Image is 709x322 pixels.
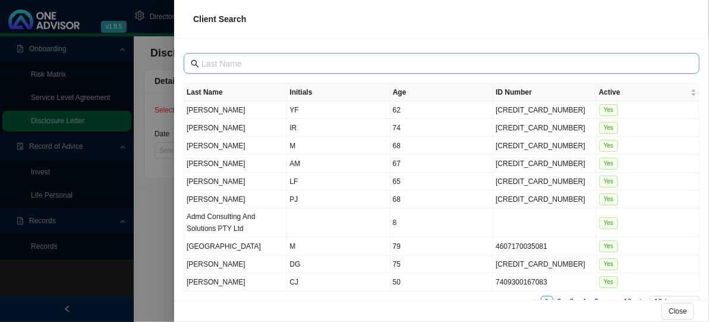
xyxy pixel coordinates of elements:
span: Yes [599,122,618,134]
td: 7409300167083 [493,273,596,291]
td: M [287,237,390,255]
span: 79 [393,242,401,251]
span: 75 [393,260,401,268]
span: right [639,299,645,305]
button: Close [661,303,694,320]
span: 65 [393,177,401,186]
span: 68 [393,142,401,150]
span: Yes [599,193,618,205]
li: 3 [566,296,578,308]
th: Active [597,84,699,101]
span: Yes [599,104,618,116]
span: left [531,299,537,305]
td: [PERSON_NAME] [184,173,287,190]
span: 62 [393,106,401,114]
span: Yes [599,176,618,187]
td: [PERSON_NAME] [184,101,287,119]
li: 5 [591,296,603,308]
a: 5 [591,296,603,308]
td: [PERSON_NAME] [184,137,287,155]
td: [CREDIT_CARD_NUMBER] [493,173,596,190]
a: 1 [541,296,553,308]
li: 10 [620,296,636,308]
li: Next Page [636,296,648,308]
span: Yes [599,217,618,229]
span: Close [669,305,687,317]
span: 10 / page [654,296,695,308]
td: Admd Consulting And Solutions PTY Ltd [184,208,287,237]
li: 4 [578,296,591,308]
a: 10 [620,296,635,308]
td: DG [287,255,390,273]
td: M [287,137,390,155]
td: IR [287,119,390,137]
li: Previous Page [528,296,541,308]
td: [CREDIT_CARD_NUMBER] [493,255,596,273]
li: 2 [553,296,566,308]
span: Yes [599,258,618,270]
span: Yes [599,240,618,252]
a: 4 [579,296,590,308]
span: 68 [393,195,401,204]
th: ID Number [493,84,596,101]
td: LF [287,173,390,190]
span: 67 [393,160,401,168]
td: [PERSON_NAME] [184,255,287,273]
input: Last Name [201,57,684,70]
a: 2 [554,296,565,308]
td: 4607170035081 [493,237,596,255]
span: ••• [603,296,620,308]
td: [GEOGRAPHIC_DATA] [184,237,287,255]
button: left [528,296,541,308]
span: 8 [393,218,397,227]
span: search [191,60,199,68]
th: Age [390,84,493,101]
td: [CREDIT_CARD_NUMBER] [493,190,596,208]
th: Last Name [184,84,287,101]
li: 1 [541,296,553,308]
td: CJ [287,273,390,291]
td: [CREDIT_CARD_NUMBER] [493,137,596,155]
td: [CREDIT_CARD_NUMBER] [493,155,596,173]
span: Yes [599,158,618,170]
td: [PERSON_NAME] [184,190,287,208]
div: Page Size [650,296,699,308]
td: [PERSON_NAME] [184,119,287,137]
span: Yes [599,140,618,152]
span: Client Search [193,14,246,24]
button: right [636,296,648,308]
span: Active [599,86,688,98]
li: Next 5 Pages [603,296,620,308]
td: [PERSON_NAME] [184,273,287,291]
a: 3 [566,296,578,308]
span: Yes [599,276,618,288]
td: [PERSON_NAME] [184,155,287,173]
th: Initials [287,84,390,101]
td: [CREDIT_CARD_NUMBER] [493,101,596,119]
td: YF [287,101,390,119]
span: 50 [393,278,401,286]
span: 74 [393,124,401,132]
td: PJ [287,190,390,208]
td: [CREDIT_CARD_NUMBER] [493,119,596,137]
td: AM [287,155,390,173]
